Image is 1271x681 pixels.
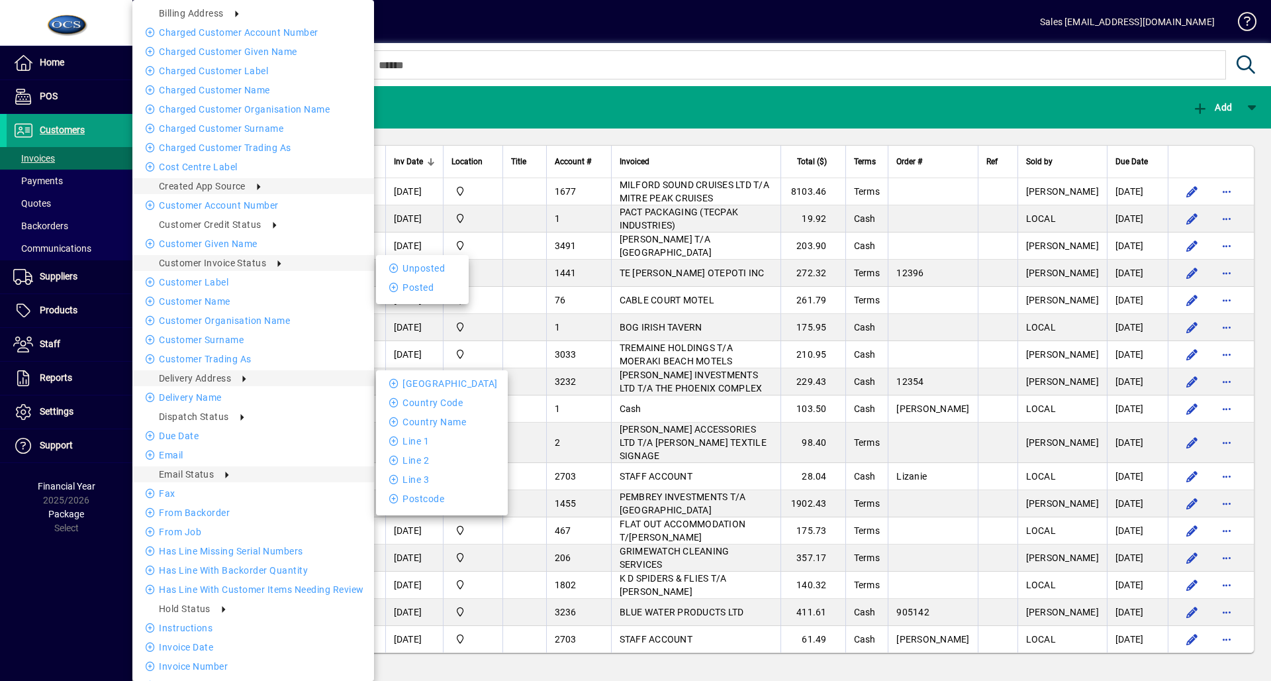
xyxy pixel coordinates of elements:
[132,140,374,156] li: Charged Customer Trading as
[132,524,374,540] li: From Job
[159,219,261,230] span: Customer credit status
[159,258,266,268] span: Customer Invoice Status
[132,658,374,674] li: Invoice number
[159,469,214,480] span: Email status
[159,373,231,384] span: Delivery address
[132,44,374,60] li: Charged Customer Given name
[132,274,374,290] li: Customer label
[132,562,374,578] li: Has Line With Backorder Quantity
[132,486,374,501] li: Fax
[159,181,246,191] span: Created App Source
[132,447,374,463] li: Email
[132,639,374,655] li: Invoice date
[159,411,229,422] span: Dispatch Status
[132,82,374,98] li: Charged Customer name
[132,428,374,444] li: Due date
[132,236,374,252] li: Customer Given name
[132,620,374,636] li: Instructions
[132,63,374,79] li: Charged Customer label
[132,25,374,40] li: Charged Customer Account number
[132,101,374,117] li: Charged Customer Organisation name
[132,313,374,329] li: Customer Organisation name
[132,197,374,213] li: Customer Account number
[132,332,374,348] li: Customer Surname
[132,351,374,367] li: Customer Trading as
[132,390,374,405] li: Delivery name
[132,505,374,521] li: From Backorder
[132,121,374,136] li: Charged Customer Surname
[132,293,374,309] li: Customer name
[159,603,211,614] span: Hold Status
[132,582,374,598] li: Has Line With Customer Items Needing Review
[159,8,224,19] span: Billing address
[132,543,374,559] li: Has Line Missing Serial Numbers
[132,159,374,175] li: Cost Centre Label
